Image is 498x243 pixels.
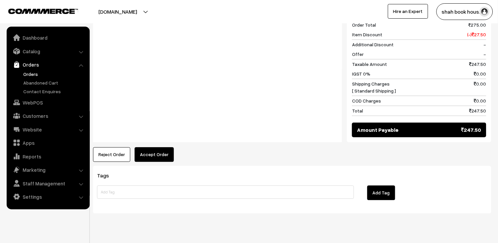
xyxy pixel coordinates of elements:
span: 247.50 [461,126,481,134]
span: (-) 27.50 [467,31,486,38]
a: Apps [8,137,87,149]
button: [DOMAIN_NAME] [75,3,160,20]
a: Marketing [8,164,87,176]
span: 0.00 [474,70,486,77]
a: Contact Enquires [22,88,87,95]
button: Reject Order [93,147,130,162]
a: WebPOS [8,97,87,109]
span: IGST 0% [352,70,370,77]
span: - [484,41,486,48]
input: Add Tag [97,185,354,199]
span: Item Discount [352,31,382,38]
a: Reports [8,150,87,162]
a: Customers [8,110,87,122]
a: Settings [8,191,87,203]
a: COMMMERCE [8,7,66,15]
span: Taxable Amount [352,61,387,68]
span: COD Charges [352,97,381,104]
a: Orders [8,59,87,71]
a: Dashboard [8,32,87,44]
span: 0.00 [474,97,486,104]
button: shah book hous… [436,3,493,20]
span: 247.50 [469,61,486,68]
span: Additional Discount [352,41,394,48]
span: 0.00 [474,80,486,94]
a: Catalog [8,45,87,57]
span: 275.00 [469,21,486,28]
span: Shipping Charges [ Standard Shipping ] [352,80,396,94]
img: COMMMERCE [8,9,78,14]
a: Staff Management [8,177,87,189]
button: Accept Order [135,147,174,162]
img: user [480,7,490,17]
a: Orders [22,71,87,78]
span: Total [352,107,363,114]
a: Hire an Expert [388,4,428,19]
span: Offer [352,51,364,58]
a: Website [8,123,87,135]
span: Order Total [352,21,376,28]
a: Abandoned Cart [22,79,87,86]
span: Amount Payable [357,126,399,134]
span: Tags [97,172,117,179]
span: - [484,51,486,58]
span: 247.50 [469,107,486,114]
button: Add Tag [367,185,395,200]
